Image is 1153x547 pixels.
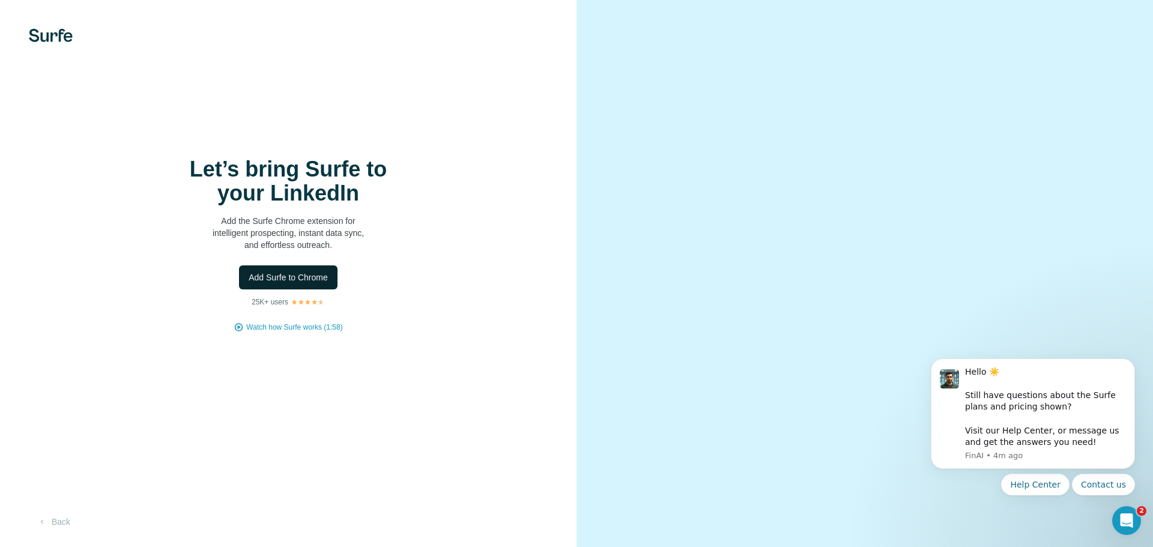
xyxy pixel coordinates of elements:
[249,271,328,283] span: Add Surfe to Chrome
[246,322,342,333] button: Watch how Surfe works (1:58)
[168,157,408,205] h1: Let’s bring Surfe to your LinkedIn
[913,343,1153,541] iframe: Intercom notifications message
[29,29,73,42] img: Surfe's logo
[239,265,337,289] button: Add Surfe to Chrome
[1137,506,1146,516] span: 2
[168,215,408,251] p: Add the Surfe Chrome extension for intelligent prospecting, instant data sync, and effortless out...
[252,297,288,307] p: 25K+ users
[291,298,325,306] img: Rating Stars
[29,511,79,533] button: Back
[1112,506,1141,535] iframe: Intercom live chat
